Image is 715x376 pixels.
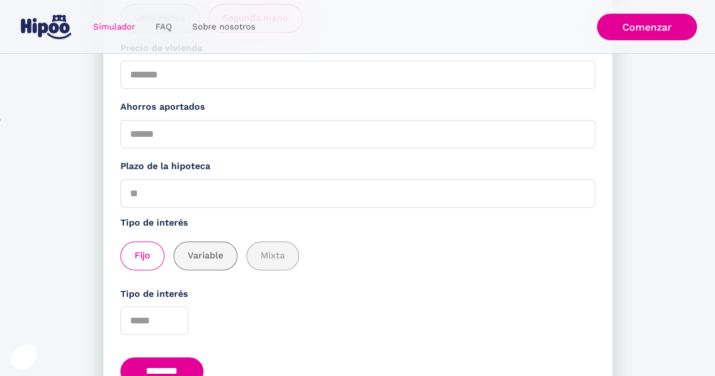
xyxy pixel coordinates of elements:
div: add_description_here [120,241,595,270]
a: Comenzar [597,14,697,40]
a: Sobre nosotros [182,16,266,38]
span: Variable [188,249,223,263]
span: Mixta [261,249,285,263]
a: Simulador [83,16,145,38]
label: Ahorros aportados [120,100,595,114]
span: Fijo [135,249,150,263]
a: FAQ [145,16,182,38]
a: home [19,10,74,44]
label: Tipo de interés [120,216,595,230]
label: Plazo de la hipoteca [120,159,595,174]
label: Tipo de interés [120,287,595,301]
